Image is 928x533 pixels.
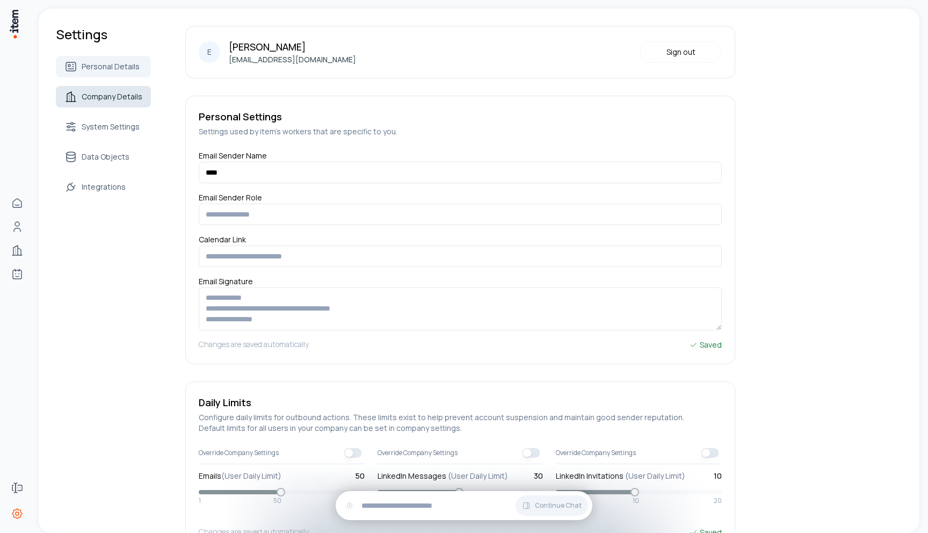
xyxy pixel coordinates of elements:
[82,61,140,72] span: Personal Details
[556,471,685,481] label: LinkedIn Invitations
[56,56,151,77] a: Personal Details
[82,182,126,192] span: Integrations
[199,126,722,137] h5: Settings used by item's workers that are specific to you.
[633,496,639,505] span: 10
[199,395,722,410] h5: Daily Limits
[535,501,582,510] span: Continue Chat
[625,471,685,481] span: (User Daily Limit)
[229,39,356,54] p: [PERSON_NAME]
[448,471,508,481] span: (User Daily Limit)
[6,503,28,524] a: Settings
[82,121,140,132] span: System Settings
[56,86,151,107] a: Company Details
[378,471,508,481] label: LinkedIn Messages
[56,176,151,198] a: Integrations
[6,192,28,214] a: Home
[199,449,279,457] span: Override Company Settings
[199,234,246,249] label: Calendar Link
[199,412,722,434] h5: Configure daily limits for outbound actions. These limits exist to help prevent account suspensio...
[534,471,543,481] span: 30
[229,54,356,65] p: [EMAIL_ADDRESS][DOMAIN_NAME]
[199,109,722,124] h5: Personal Settings
[199,276,253,291] label: Email Signature
[273,496,281,505] span: 50
[714,496,722,505] span: 20
[714,471,722,481] span: 10
[6,216,28,237] a: Contacts
[9,9,19,39] img: Item Brain Logo
[56,116,151,138] a: System Settings
[640,41,722,63] button: Sign out
[336,491,592,520] div: Continue Chat
[6,477,28,499] a: Forms
[6,240,28,261] a: Companies
[356,471,365,481] span: 50
[199,41,220,63] div: E
[56,146,151,168] a: Data Objects
[556,449,636,457] span: Override Company Settings
[199,471,281,481] label: Emails
[199,339,309,351] h5: Changes are saved automatically
[56,26,151,43] h1: Settings
[221,471,281,481] span: (User Daily Limit)
[199,496,201,505] span: 1
[378,449,458,457] span: Override Company Settings
[199,150,267,165] label: Email Sender Name
[82,91,142,102] span: Company Details
[6,263,28,285] a: Agents
[516,495,588,516] button: Continue Chat
[689,339,722,351] div: Saved
[199,192,262,207] label: Email Sender Role
[82,152,129,162] span: Data Objects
